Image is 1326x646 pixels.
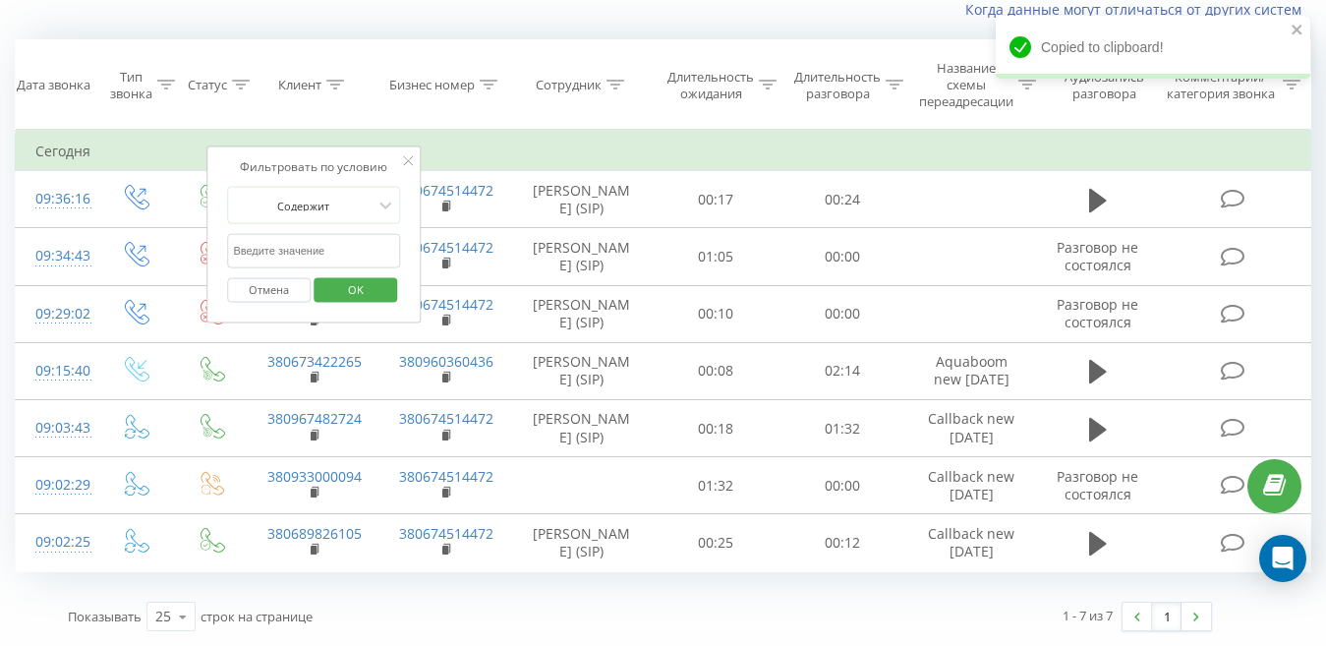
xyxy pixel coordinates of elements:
div: Бизнес номер [389,77,475,93]
td: 00:12 [779,514,906,571]
span: Показывать [68,608,142,625]
td: [PERSON_NAME] (SIP) [511,400,653,457]
div: Клиент [278,77,321,93]
div: 09:03:43 [35,409,77,447]
div: Дата звонка [17,77,90,93]
a: 380674514472 [399,181,493,200]
td: 01:32 [779,400,906,457]
div: 09:36:16 [35,180,77,218]
a: 1 [1152,603,1182,630]
td: Сегодня [16,132,1311,171]
a: 380674514472 [399,238,493,257]
button: Отмена [227,277,311,302]
td: 01:05 [653,228,779,285]
div: Название схемы переадресации [919,60,1013,110]
td: Callback new [DATE] [905,400,1037,457]
td: Aquaboom new [DATE] [905,342,1037,399]
a: 380689826105 [267,524,362,543]
div: Аудиозапись разговора [1055,69,1154,102]
td: 00:17 [653,171,779,228]
a: 380933000094 [267,467,362,486]
td: Callback new [DATE] [905,457,1037,514]
div: Длительность разговора [794,69,881,102]
span: строк на странице [201,608,313,625]
div: Copied to clipboard! [996,16,1310,79]
td: 00:10 [653,285,779,342]
td: 00:24 [779,171,906,228]
div: Сотрудник [536,77,602,93]
div: 09:29:02 [35,295,77,333]
a: 380674514472 [399,467,493,486]
a: 380674514472 [399,295,493,314]
span: OK [328,273,383,304]
td: [PERSON_NAME] (SIP) [511,228,653,285]
a: 380674514472 [399,409,493,428]
span: Разговор не состоялся [1057,295,1138,331]
button: OK [314,277,397,302]
td: 01:32 [653,457,779,514]
div: 09:34:43 [35,237,77,275]
td: [PERSON_NAME] (SIP) [511,342,653,399]
td: 00:00 [779,285,906,342]
td: Callback new [DATE] [905,514,1037,571]
a: 380967482724 [267,409,362,428]
button: close [1291,22,1304,40]
td: [PERSON_NAME] (SIP) [511,514,653,571]
div: 09:15:40 [35,352,77,390]
div: 25 [155,607,171,626]
td: [PERSON_NAME] (SIP) [511,171,653,228]
div: 09:02:29 [35,466,77,504]
td: 00:25 [653,514,779,571]
a: 380673422265 [267,352,362,371]
div: Фильтровать по условию [227,157,400,177]
div: 09:02:25 [35,523,77,561]
div: Open Intercom Messenger [1259,535,1306,582]
input: Введите значение [227,234,400,268]
td: 00:18 [653,400,779,457]
a: 380674514472 [399,524,493,543]
div: 1 - 7 из 7 [1063,606,1113,625]
td: 00:00 [779,228,906,285]
span: Разговор не состоялся [1057,467,1138,503]
div: Тип звонка [110,69,152,102]
td: 00:08 [653,342,779,399]
div: Комментарий/категория звонка [1163,69,1278,102]
td: 02:14 [779,342,906,399]
td: [PERSON_NAME] (SIP) [511,285,653,342]
a: 380960360436 [399,352,493,371]
div: Статус [188,77,227,93]
td: 00:00 [779,457,906,514]
div: Длительность ожидания [667,69,754,102]
span: Разговор не состоялся [1057,238,1138,274]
